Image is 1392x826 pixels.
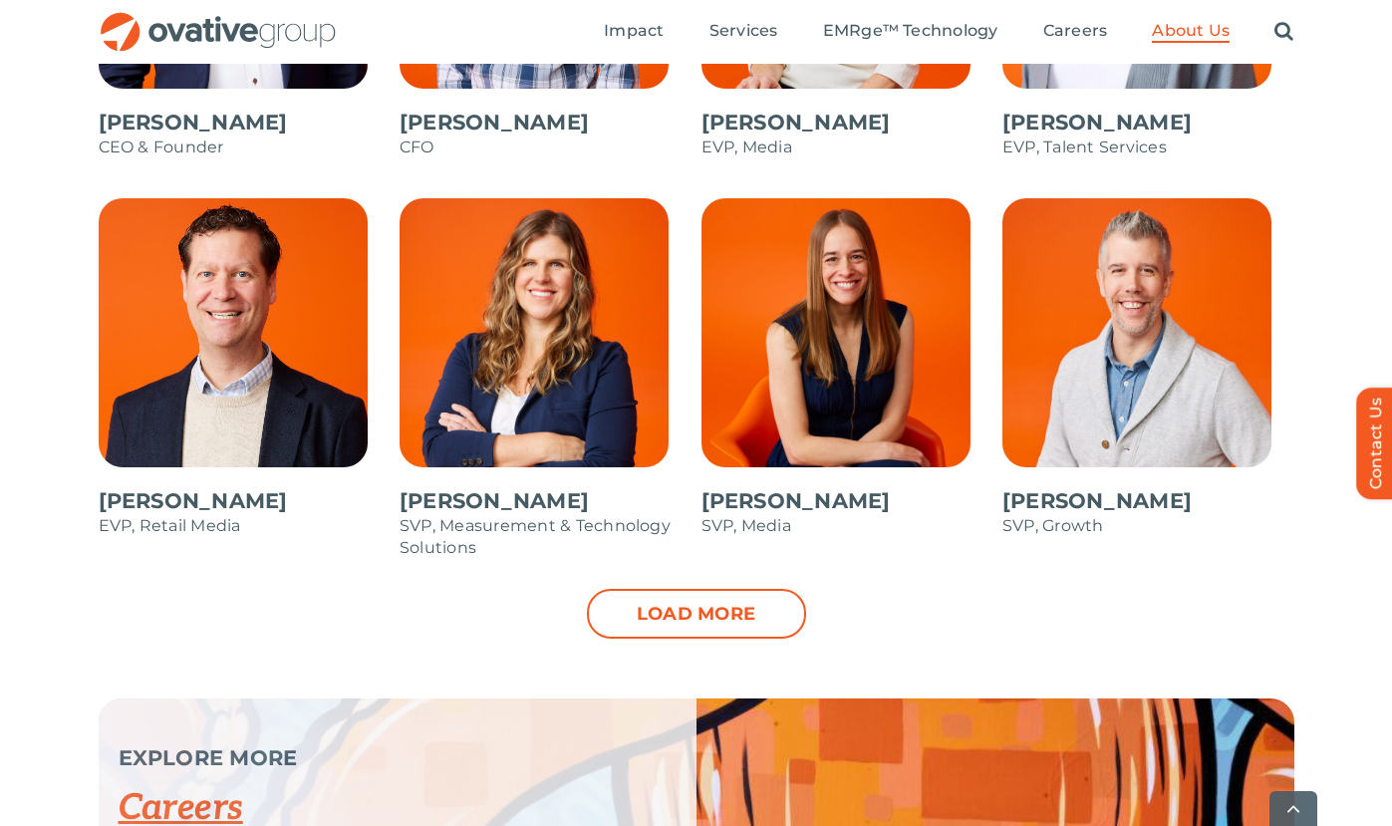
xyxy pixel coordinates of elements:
[119,748,647,768] p: EXPLORE MORE
[1152,21,1230,41] span: About Us
[587,589,806,639] a: Load more
[709,21,778,41] span: Services
[1152,21,1230,43] a: About Us
[1043,21,1108,43] a: Careers
[823,21,998,41] span: EMRge™ Technology
[823,21,998,43] a: EMRge™ Technology
[99,10,338,29] a: OG_Full_horizontal_RGB
[709,21,778,43] a: Services
[1043,21,1108,41] span: Careers
[1274,21,1293,43] a: Search
[604,21,664,41] span: Impact
[604,21,664,43] a: Impact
